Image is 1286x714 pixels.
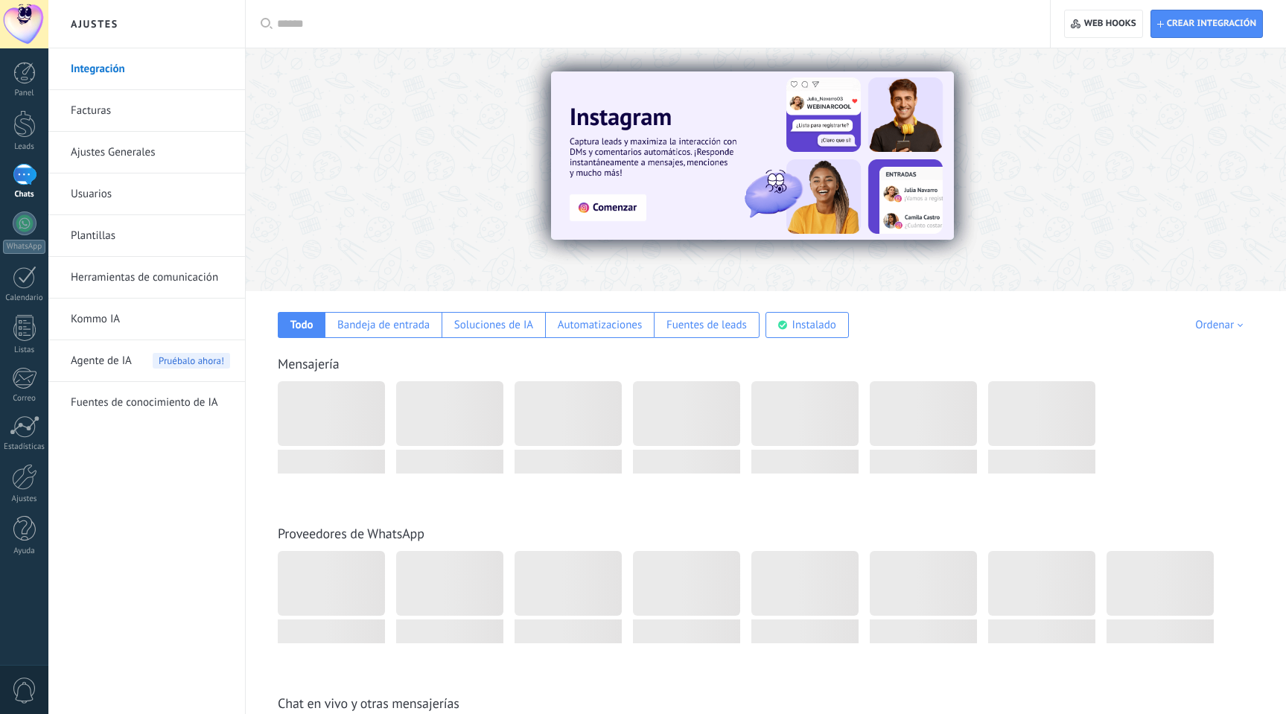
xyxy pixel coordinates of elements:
a: Kommo IA [71,299,230,340]
div: Listas [3,345,46,355]
div: Estadísticas [3,442,46,452]
a: Integración [71,48,230,90]
li: Agente de IA [48,340,245,382]
li: Ajustes Generales [48,132,245,173]
div: Chats [3,190,46,200]
a: Agente de IA Pruébalo ahora! [71,340,230,382]
button: Crear integración [1150,10,1263,38]
li: Usuarios [48,173,245,215]
li: Plantillas [48,215,245,257]
a: Herramientas de comunicación [71,257,230,299]
a: Fuentes de conocimiento de IA [71,382,230,424]
div: Ordenar [1195,318,1248,332]
li: Herramientas de comunicación [48,257,245,299]
span: Crear integración [1167,18,1256,30]
button: Web hooks [1064,10,1142,38]
div: Panel [3,89,46,98]
a: Mensajería [278,355,340,372]
div: Fuentes de leads [666,318,747,332]
div: WhatsApp [3,240,45,254]
div: Ajustes [3,494,46,504]
div: Ayuda [3,546,46,556]
span: Web hooks [1084,18,1136,30]
a: Plantillas [71,215,230,257]
a: Ajustes Generales [71,132,230,173]
li: Kommo IA [48,299,245,340]
span: Agente de IA [71,340,132,382]
a: Facturas [71,90,230,132]
div: Correo [3,394,46,404]
div: Bandeja de entrada [337,318,430,332]
li: Fuentes de conocimiento de IA [48,382,245,423]
div: Instalado [792,318,836,332]
div: Todo [290,318,313,332]
div: Soluciones de IA [454,318,533,332]
a: Usuarios [71,173,230,215]
div: Leads [3,142,46,152]
a: Chat en vivo y otras mensajerías [278,695,459,712]
li: Facturas [48,90,245,132]
a: Proveedores de WhatsApp [278,525,424,542]
img: Slide 1 [551,71,954,240]
span: Pruébalo ahora! [153,353,230,369]
div: Automatizaciones [558,318,643,332]
div: Calendario [3,293,46,303]
li: Integración [48,48,245,90]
